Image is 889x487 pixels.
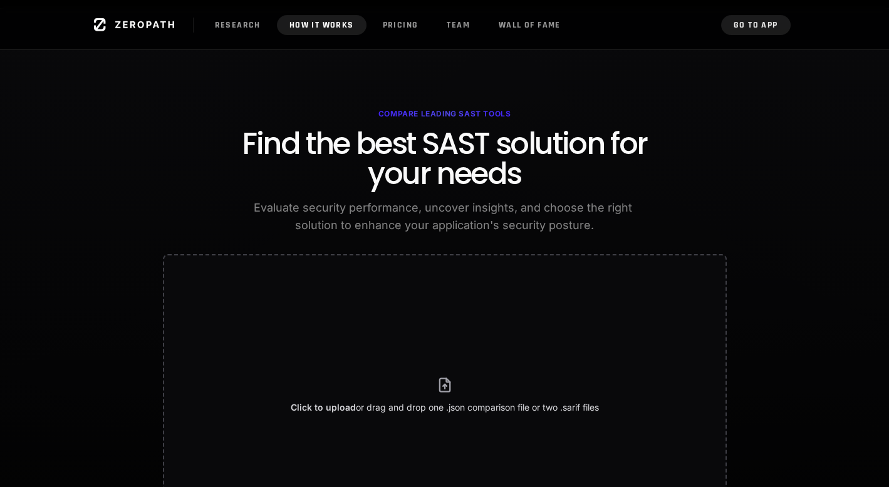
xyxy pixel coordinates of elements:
[291,402,356,413] span: Click to upload
[277,15,367,35] a: How it Works
[370,15,431,35] a: Pricing
[721,15,791,35] a: Go to App
[254,199,635,234] p: Evaluate security performance, uncover insights, and choose the right solution to enhance your ap...
[434,15,482,35] a: Team
[291,401,599,414] p: or drag and drop one .json comparison file or two .sarif files
[378,109,511,119] h4: Compare Leading SAST Tools
[202,15,273,35] a: Research
[214,129,675,189] h2: Find the best SAST solution for your needs
[486,15,573,35] a: Wall of Fame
